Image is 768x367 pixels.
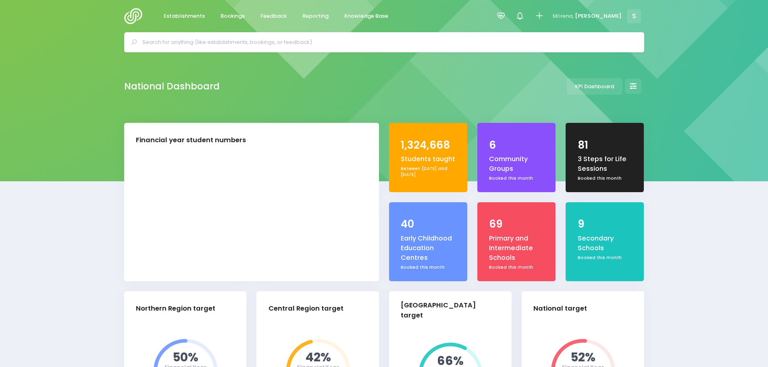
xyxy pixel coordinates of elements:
[124,81,220,92] h2: National Dashboard
[164,12,205,20] span: Establishments
[401,234,456,263] div: Early Childhood Education Centres
[136,135,246,145] div: Financial year student numbers
[157,8,212,24] a: Establishments
[489,264,544,271] div: Booked this month
[567,78,622,95] a: KPI Dashboard
[578,234,633,253] div: Secondary Schools
[338,8,395,24] a: Knowledge Base
[344,12,388,20] span: Knowledge Base
[578,154,633,174] div: 3 Steps for Life Sessions
[489,234,544,263] div: Primary and Intermediate Schools
[553,12,574,20] span: Mōrena,
[401,216,456,232] div: 40
[254,8,293,24] a: Feedback
[296,8,335,24] a: Reporting
[575,12,622,20] span: [PERSON_NAME]
[302,12,329,20] span: Reporting
[627,9,641,23] span: S
[221,12,245,20] span: Bookings
[401,264,456,271] div: Booked this month
[401,154,456,164] div: Students taught
[401,301,493,321] div: [GEOGRAPHIC_DATA] target
[489,154,544,174] div: Community Groups
[401,137,456,153] div: 1,324,668
[136,304,215,314] div: Northern Region target
[533,304,587,314] div: National target
[489,216,544,232] div: 69
[489,137,544,153] div: 6
[578,255,633,261] div: Booked this month
[578,216,633,232] div: 9
[260,12,287,20] span: Feedback
[268,304,343,314] div: Central Region target
[401,166,456,178] div: Between [DATE] and [DATE]
[214,8,252,24] a: Bookings
[142,36,633,48] input: Search for anything (like establishments, bookings, or feedback)
[124,8,147,24] img: Logo
[578,175,633,182] div: Booked this month
[489,175,544,182] div: Booked this month
[578,137,633,153] div: 81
